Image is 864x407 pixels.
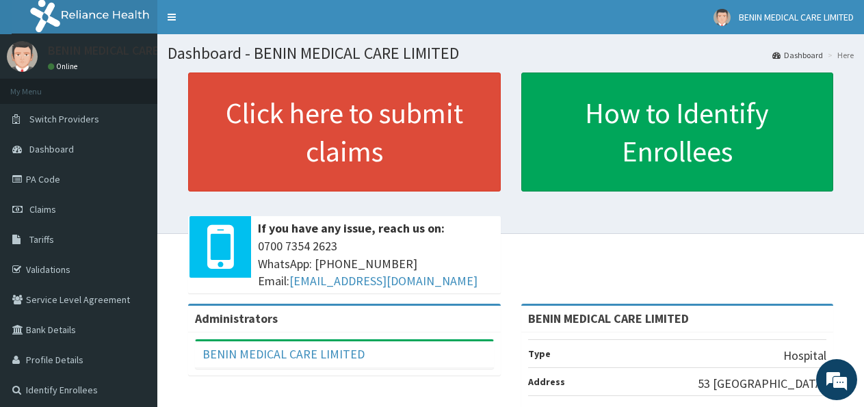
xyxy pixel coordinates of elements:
[289,273,477,289] a: [EMAIL_ADDRESS][DOMAIN_NAME]
[528,376,565,388] b: Address
[29,203,56,215] span: Claims
[258,220,445,236] b: If you have any issue, reach us on:
[714,9,731,26] img: User Image
[202,346,365,362] a: BENIN MEDICAL CARE LIMITED
[698,375,826,393] p: 53 [GEOGRAPHIC_DATA]
[258,237,494,290] span: 0700 7354 2623 WhatsApp: [PHONE_NUMBER] Email:
[824,49,854,61] li: Here
[195,311,278,326] b: Administrators
[168,44,854,62] h1: Dashboard - BENIN MEDICAL CARE LIMITED
[528,311,689,326] strong: BENIN MEDICAL CARE LIMITED
[521,73,834,192] a: How to Identify Enrollees
[772,49,823,61] a: Dashboard
[528,347,551,360] b: Type
[783,347,826,365] p: Hospital
[739,11,854,23] span: BENIN MEDICAL CARE LIMITED
[48,44,204,57] p: BENIN MEDICAL CARE LIMITED
[29,143,74,155] span: Dashboard
[29,233,54,246] span: Tariffs
[48,62,81,71] a: Online
[29,113,99,125] span: Switch Providers
[7,41,38,72] img: User Image
[188,73,501,192] a: Click here to submit claims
